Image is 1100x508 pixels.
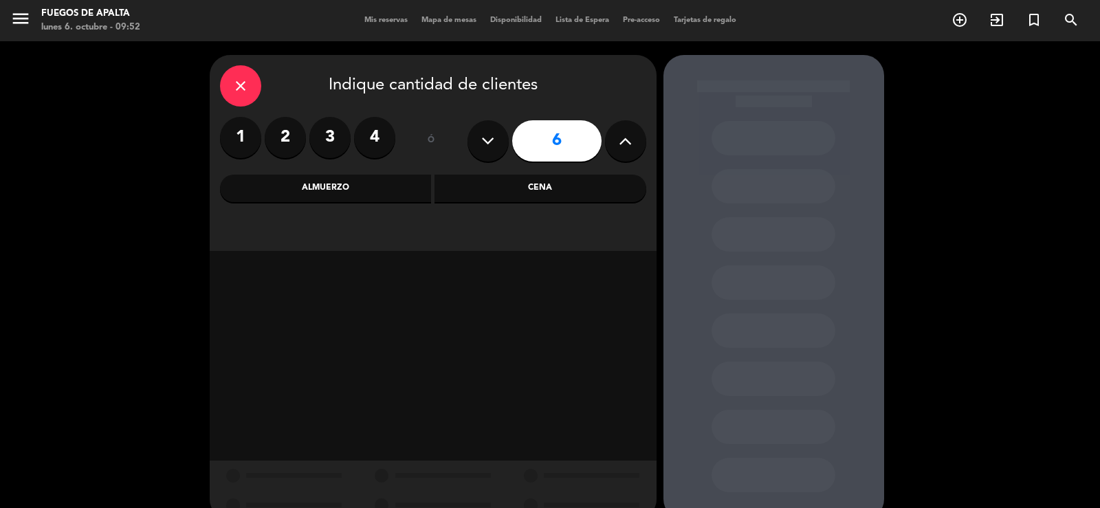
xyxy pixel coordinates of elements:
[616,16,667,24] span: Pre-acceso
[951,12,968,28] i: add_circle_outline
[10,8,31,29] i: menu
[357,16,415,24] span: Mis reservas
[220,65,646,107] div: Indique cantidad de clientes
[549,16,616,24] span: Lista de Espera
[41,21,140,34] div: lunes 6. octubre - 09:52
[1026,12,1042,28] i: turned_in_not
[220,117,261,158] label: 1
[434,175,646,202] div: Cena
[483,16,549,24] span: Disponibilidad
[10,8,31,34] button: menu
[41,7,140,21] div: Fuegos de Apalta
[265,117,306,158] label: 2
[415,16,483,24] span: Mapa de mesas
[409,117,454,165] div: ó
[354,117,395,158] label: 4
[309,117,351,158] label: 3
[667,16,743,24] span: Tarjetas de regalo
[232,78,249,94] i: close
[1063,12,1079,28] i: search
[989,12,1005,28] i: exit_to_app
[220,175,432,202] div: Almuerzo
